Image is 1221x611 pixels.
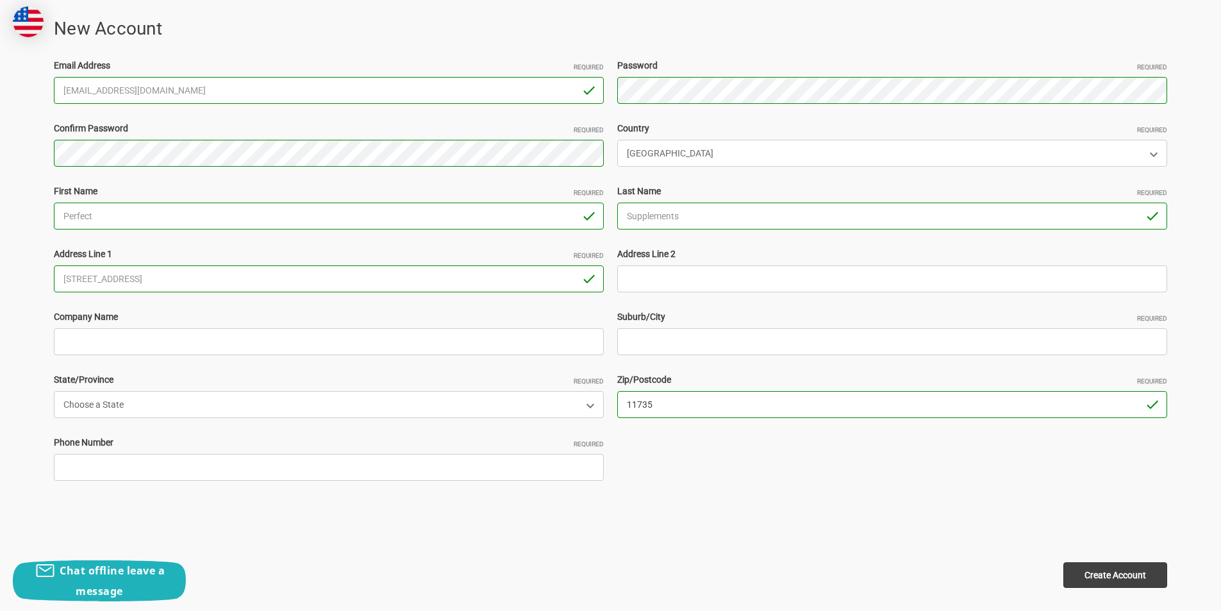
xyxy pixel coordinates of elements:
[1137,376,1167,386] small: Required
[574,62,604,72] small: Required
[574,439,604,449] small: Required
[574,125,604,135] small: Required
[617,59,1167,72] label: Password
[617,185,1167,198] label: Last Name
[54,499,249,549] iframe: reCAPTCHA
[54,15,1167,42] h1: New Account
[54,436,604,449] label: Phone Number
[1137,125,1167,135] small: Required
[54,373,604,387] label: State/Province
[13,560,186,601] button: Chat offline leave a message
[574,188,604,197] small: Required
[1137,188,1167,197] small: Required
[54,185,604,198] label: First Name
[617,373,1167,387] label: Zip/Postcode
[1137,62,1167,72] small: Required
[1063,562,1167,588] input: Create Account
[54,59,604,72] label: Email Address
[54,310,604,324] label: Company Name
[1137,314,1167,323] small: Required
[54,247,604,261] label: Address Line 1
[60,564,165,598] span: Chat offline leave a message
[54,122,604,135] label: Confirm Password
[617,247,1167,261] label: Address Line 2
[574,251,604,260] small: Required
[617,122,1167,135] label: Country
[617,310,1167,324] label: Suburb/City
[13,6,44,37] img: duty and tax information for United States
[574,376,604,386] small: Required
